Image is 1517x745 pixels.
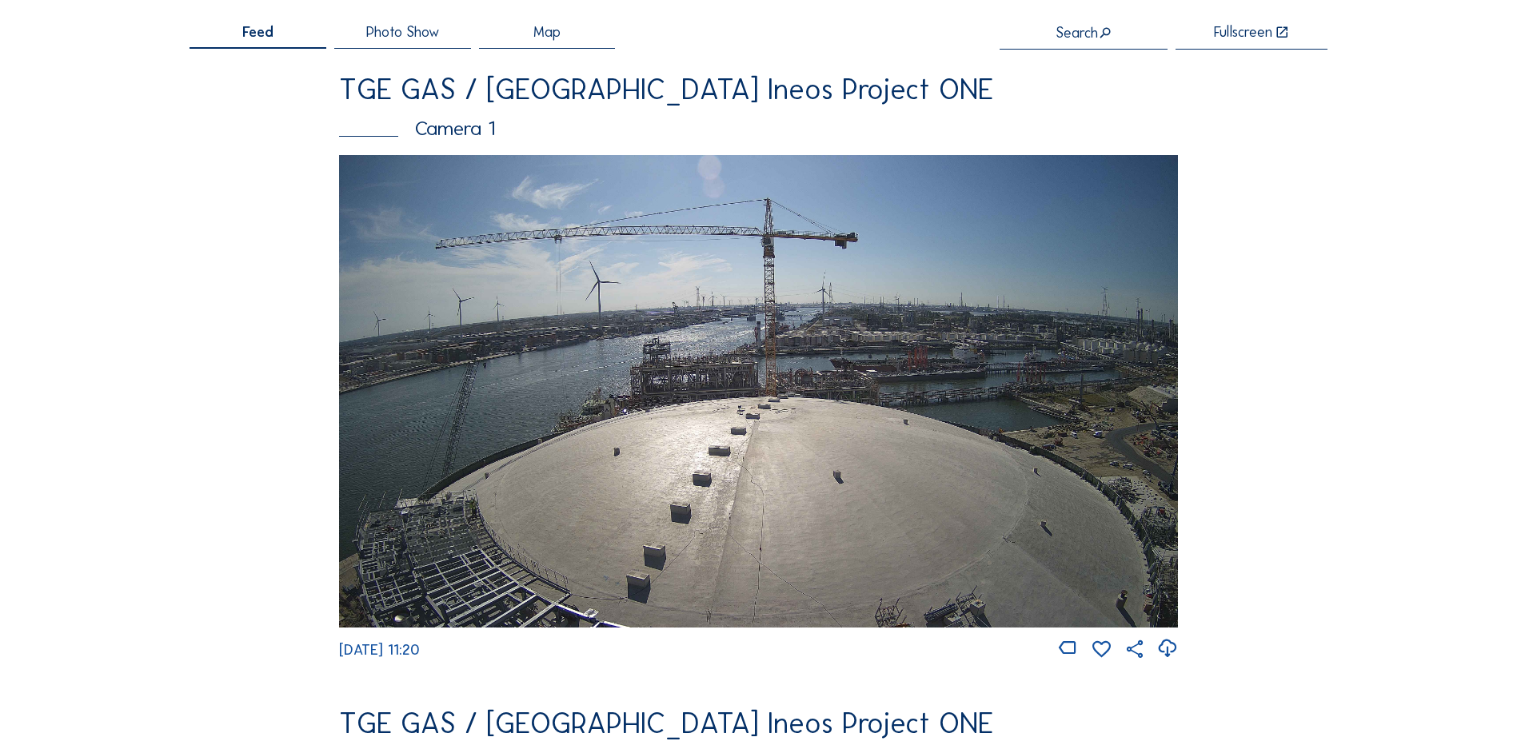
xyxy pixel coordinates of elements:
[339,75,1178,104] div: TGE GAS / [GEOGRAPHIC_DATA] Ineos Project ONE
[339,118,1178,138] div: Camera 1
[242,25,273,39] span: Feed
[339,709,1178,738] div: TGE GAS / [GEOGRAPHIC_DATA] Ineos Project ONE
[1214,25,1272,40] div: Fullscreen
[339,155,1178,627] img: Image
[533,25,561,39] span: Map
[339,641,420,659] span: [DATE] 11:20
[366,25,439,39] span: Photo Show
